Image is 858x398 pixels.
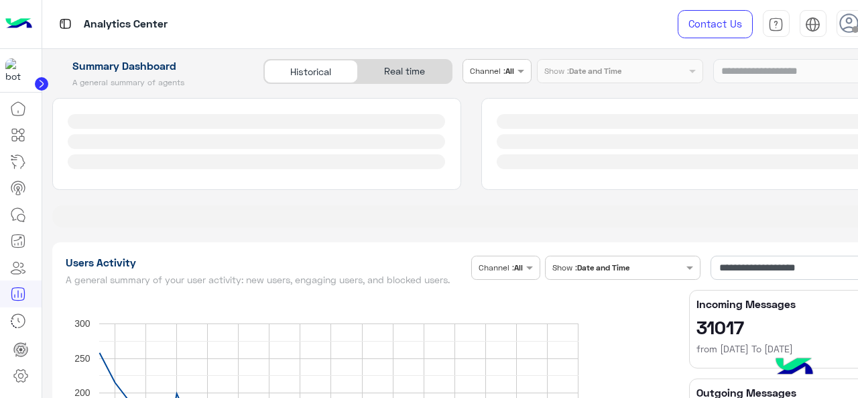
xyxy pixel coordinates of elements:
a: tab [763,10,790,38]
h5: A general summary of your user activity: new users, engaging users, and blocked users. [66,275,467,285]
img: tab [57,15,74,32]
img: Logo [5,10,32,38]
text: 250 [74,353,90,364]
p: Analytics Center [84,15,168,34]
a: Contact Us [678,10,753,38]
img: hulul-logo.png [771,344,818,391]
img: tab [768,17,784,32]
text: 200 [74,387,90,398]
img: 317874714732967 [5,58,29,83]
img: tab [805,17,820,32]
h1: Users Activity [66,256,467,269]
text: 300 [74,318,90,329]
